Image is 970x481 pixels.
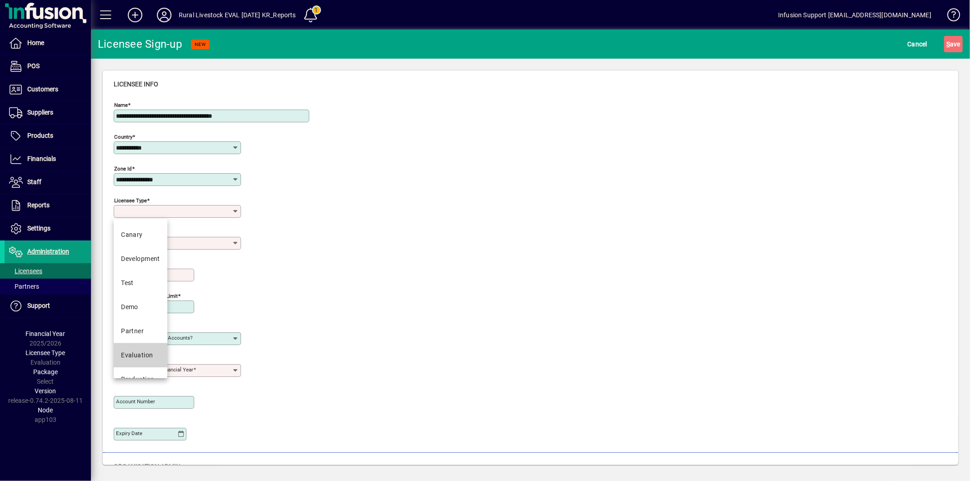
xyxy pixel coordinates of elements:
a: Financials [5,148,91,170]
a: Staff [5,171,91,194]
mat-option: Canary [114,223,167,247]
span: Licensee Info [114,80,158,88]
span: ave [946,37,960,51]
mat-option: Evaluation [114,343,167,367]
a: Support [5,295,91,317]
span: Licensee Type [26,349,65,356]
span: Financials [27,155,56,162]
div: Evaluation [121,351,153,360]
span: Settings [27,225,50,232]
span: Administration [27,248,69,255]
span: Support [27,302,50,309]
span: Cancel [908,37,928,51]
div: Demo [121,302,138,312]
span: Organisation Admin [114,463,181,470]
mat-option: Development [114,247,167,271]
mat-option: Partner [114,319,167,343]
span: Node [38,406,53,414]
div: Test [121,278,134,288]
div: Development [121,254,160,264]
span: Version [35,387,56,395]
span: Products [27,132,53,139]
span: NEW [195,41,206,47]
span: S [946,40,950,48]
mat-label: Name [114,102,128,108]
a: Customers [5,78,91,101]
div: Licensee Sign-up [98,37,182,51]
a: Products [5,125,91,147]
span: Partners [9,283,39,290]
a: Knowledge Base [940,2,959,31]
a: Licensees [5,263,91,279]
mat-label: Zone Id [114,165,132,172]
div: Rural Livestock EVAL [DATE] KR_Reports [179,8,296,22]
div: Canary [121,230,143,240]
span: Home [27,39,44,46]
button: Cancel [905,36,930,52]
mat-option: Test [114,271,167,295]
a: Home [5,32,91,55]
button: Add [121,7,150,23]
button: Save [944,36,963,52]
span: Suppliers [27,109,53,116]
a: POS [5,55,91,78]
a: Reports [5,194,91,217]
span: Package [33,368,58,376]
mat-option: Demo [114,295,167,319]
span: Licensees [9,267,42,275]
button: Profile [150,7,179,23]
span: Financial Year [26,330,65,337]
div: Production [121,375,154,384]
a: Partners [5,279,91,294]
mat-error: Required [116,218,234,227]
span: POS [27,62,40,70]
a: Suppliers [5,101,91,124]
span: Customers [27,85,58,93]
mat-label: Account number [116,398,155,405]
a: Settings [5,217,91,240]
mat-label: Country [114,134,132,140]
span: Reports [27,201,50,209]
mat-label: Expiry date [116,430,142,436]
div: Infusion Support [EMAIL_ADDRESS][DOMAIN_NAME] [778,8,931,22]
mat-option: Production [114,367,167,391]
mat-label: Licensee Type [114,197,147,204]
span: Staff [27,178,41,185]
div: Partner [121,326,144,336]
